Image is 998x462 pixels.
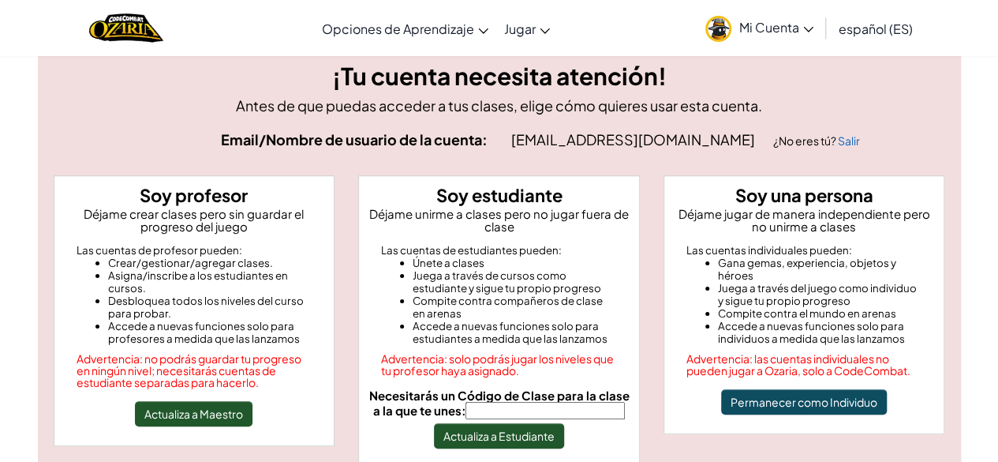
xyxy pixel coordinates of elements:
[365,208,633,233] p: Déjame unirme a clases pero no jugar fuera de clase
[322,21,474,37] span: Opciones de Aprendizaje
[108,269,312,295] li: Asigna/inscribe a los estudiantes en cursos.
[413,320,617,345] li: Accede a nuevas funciones solo para estudiantes a medida que las lanzamos
[77,244,312,257] div: Las cuentas de profesor pueden:
[718,257,922,282] li: Gana gemas, experiencia, objetos y héroes
[77,353,312,389] div: Advertencia: no podrás guardar tu progreso en ningún nivel; necesitarás cuentas de estudiante sep...
[435,184,562,206] strong: Soy estudiante
[721,389,887,415] button: Permanecer como Individuo
[89,12,163,44] img: Home
[831,7,921,50] a: español (ES)
[89,12,163,44] a: Ozaria by CodeCombat logo
[368,388,629,418] span: Necesitarás un Código de Clase para la clase a la que te unes:
[108,320,312,345] li: Accede a nuevas funciones solo para profesores a medida que las lanzamos
[838,133,860,148] a: Salir
[718,307,922,320] li: Compite contra el mundo en arenas
[773,133,838,148] span: ¿No eres tú?
[140,184,248,206] strong: Soy profesor
[686,353,922,377] div: Advertencia: las cuentas individuales no pueden jugar a Ozaria, solo a CodeCombat.
[718,320,922,345] li: Accede a nuevas funciones solo para individuos a medida que las lanzamos
[413,257,617,269] li: Únete a clases
[697,3,821,53] a: Mi Cuenta
[671,208,938,233] p: Déjame jugar de manera independiente pero no unirme a clases
[686,244,922,257] div: Las cuentas individuales pueden:
[108,257,312,269] li: Crear/gestionar/agregar clases.
[61,208,328,233] p: Déjame crear clases pero sin guardar el progreso del juego
[221,130,488,148] strong: Email/Nombre de usuario de la cuenta:
[108,295,312,320] li: Desbloquea todos los niveles del curso para probar.
[413,295,617,320] li: Compite contra compañeros de clase en arenas
[504,21,536,37] span: Jugar
[739,19,813,36] span: Mi Cuenta
[314,7,496,50] a: Opciones de Aprendizaje
[135,401,252,426] button: Actualiza a Maestro
[705,16,731,42] img: avatar
[511,130,757,148] span: [EMAIL_ADDRESS][DOMAIN_NAME]
[381,244,617,257] div: Las cuentas de estudiantes pueden:
[718,282,922,307] li: Juega a través del juego como individuo y sigue tu propio progreso
[381,353,617,377] div: Advertencia: solo podrás jugar los niveles que tu profesor haya asignado.
[434,423,564,449] button: Actualiza a Estudiante
[839,21,913,37] span: español (ES)
[413,269,617,295] li: Juega a través de cursos como estudiante y sigue tu propio progreso
[735,184,873,206] strong: Soy una persona
[496,7,558,50] a: Jugar
[54,58,945,94] h3: ¡Tu cuenta necesita atención!
[54,94,945,117] p: Antes de que puedas acceder a tus clases, elige cómo quieres usar esta cuenta.
[465,402,625,419] input: Necesitarás un Código de Clase para la clase a la que te unes:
